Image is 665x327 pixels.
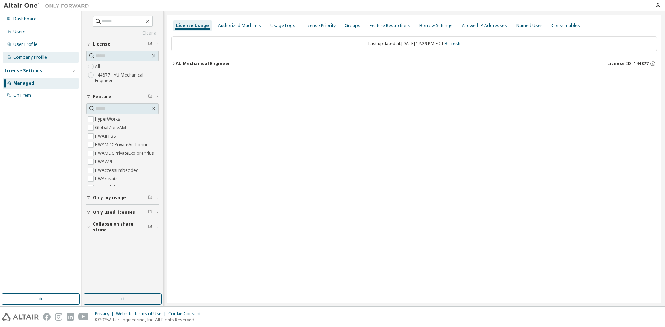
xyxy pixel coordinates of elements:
label: GlobalZoneAM [95,123,127,132]
img: facebook.svg [43,313,51,321]
label: HWAcufwh [95,183,118,192]
span: Clear filter [148,195,152,201]
div: Consumables [551,23,580,28]
div: Usage Logs [270,23,295,28]
span: License [93,41,110,47]
span: License ID: 144877 [607,61,649,67]
div: User Profile [13,42,37,47]
button: Feature [86,89,159,105]
a: Refresh [445,41,460,47]
span: Collapse on share string [93,221,148,233]
div: Company Profile [13,54,47,60]
button: Only used licenses [86,205,159,220]
div: AU Mechanical Engineer [176,61,230,67]
div: Feature Restrictions [370,23,410,28]
img: Altair One [4,2,93,9]
div: Allowed IP Addresses [462,23,507,28]
img: linkedin.svg [67,313,74,321]
span: Clear filter [148,94,152,100]
div: Users [13,29,26,35]
img: youtube.svg [78,313,89,321]
p: © 2025 Altair Engineering, Inc. All Rights Reserved. [95,317,205,323]
div: Borrow Settings [419,23,453,28]
span: Clear filter [148,224,152,230]
button: Only my usage [86,190,159,206]
label: HWAMDCPrivateAuthoring [95,141,150,149]
label: HyperWorks [95,115,122,123]
div: License Settings [5,68,42,74]
label: HWAIFPBS [95,132,117,141]
div: License Usage [176,23,209,28]
div: Dashboard [13,16,37,22]
div: Privacy [95,311,116,317]
label: HWAMDCPrivateExplorerPlus [95,149,155,158]
label: HWAccessEmbedded [95,166,140,175]
div: License Priority [305,23,336,28]
div: Authorized Machines [218,23,261,28]
label: All [95,62,101,71]
span: Feature [93,94,111,100]
img: altair_logo.svg [2,313,39,321]
div: Website Terms of Use [116,311,168,317]
div: Cookie Consent [168,311,205,317]
div: Named User [516,23,542,28]
button: AU Mechanical EngineerLicense ID: 144877 [171,56,657,72]
a: Clear all [86,30,159,36]
div: On Prem [13,93,31,98]
span: Clear filter [148,41,152,47]
label: HWActivate [95,175,119,183]
button: Collapse on share string [86,219,159,235]
label: HWAWPF [95,158,115,166]
label: 144877 - AU Mechanical Engineer [95,71,159,85]
span: Clear filter [148,210,152,215]
span: Only used licenses [93,210,135,215]
button: License [86,36,159,52]
div: Groups [345,23,360,28]
img: instagram.svg [55,313,62,321]
span: Only my usage [93,195,126,201]
div: Last updated at: [DATE] 12:29 PM EDT [171,36,657,51]
div: Managed [13,80,34,86]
